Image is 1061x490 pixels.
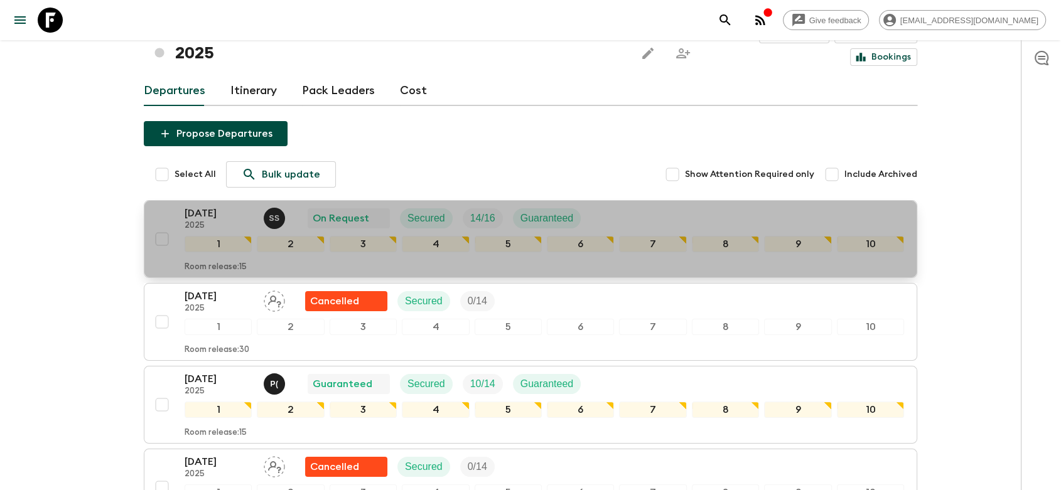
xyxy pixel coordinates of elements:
[313,211,369,226] p: On Request
[547,236,614,252] div: 6
[397,457,450,477] div: Secured
[460,291,495,311] div: Trip Fill
[475,236,542,252] div: 5
[400,208,453,228] div: Secured
[402,236,469,252] div: 4
[185,345,249,355] p: Room release: 30
[185,371,254,386] p: [DATE]
[264,460,285,470] span: Assign pack leader
[8,8,33,33] button: menu
[270,379,278,389] p: P (
[269,213,279,223] p: S S
[310,459,359,474] p: Cancelled
[397,291,450,311] div: Secured
[185,428,247,438] p: Room release: 15
[185,319,252,335] div: 1
[264,294,285,304] span: Assign pack leader
[185,289,254,304] p: [DATE]
[330,319,397,335] div: 3
[185,221,254,231] p: 2025
[330,236,397,252] div: 3
[463,208,503,228] div: Trip Fill
[764,402,831,418] div: 9
[185,402,252,418] div: 1
[407,211,445,226] p: Secured
[175,168,216,181] span: Select All
[475,319,542,335] div: 5
[547,319,614,335] div: 6
[802,16,868,25] span: Give feedback
[313,376,372,391] p: Guaranteed
[144,200,917,278] button: [DATE]2025Sasivimol SuksamaiOn RequestSecuredTrip FillGuaranteed12345678910Room release:15
[185,386,254,397] p: 2025
[262,167,320,182] p: Bulk update
[405,294,443,309] p: Secured
[144,366,917,444] button: [DATE]2025Pooky (Thanaphan) KerdyooGuaranteedSecuredTrip FillGuaranteed12345678910Room release:15
[844,168,917,181] span: Include Archived
[264,208,288,229] button: SS
[400,76,427,106] a: Cost
[226,161,336,188] a: Bulk update
[264,373,288,395] button: P(
[619,402,686,418] div: 7
[547,402,614,418] div: 6
[837,319,904,335] div: 10
[185,262,247,272] p: Room release: 15
[713,8,738,33] button: search adventures
[764,236,831,252] div: 9
[402,319,469,335] div: 4
[185,454,254,469] p: [DATE]
[692,319,759,335] div: 8
[230,76,277,106] a: Itinerary
[400,374,453,394] div: Secured
[257,236,324,252] div: 2
[893,16,1045,25] span: [EMAIL_ADDRESS][DOMAIN_NAME]
[185,469,254,479] p: 2025
[879,10,1046,30] div: [EMAIL_ADDRESS][DOMAIN_NAME]
[692,402,759,418] div: 8
[468,459,487,474] p: 0 / 14
[144,76,205,106] a: Departures
[144,121,288,146] button: Propose Departures
[264,377,288,387] span: Pooky (Thanaphan) Kerdyoo
[185,236,252,252] div: 1
[405,459,443,474] p: Secured
[619,319,686,335] div: 7
[257,319,324,335] div: 2
[837,402,904,418] div: 10
[310,294,359,309] p: Cancelled
[468,294,487,309] p: 0 / 14
[460,457,495,477] div: Trip Fill
[264,211,288,221] span: Sasivimol Suksamai
[837,236,904,252] div: 10
[470,376,495,391] p: 10 / 14
[257,402,324,418] div: 2
[671,41,696,66] span: Share this itinerary
[470,211,495,226] p: 14 / 16
[144,16,625,66] h1: [GEOGRAPHIC_DATA]: Phuket & the Andaman Coast (TH2) 2025
[463,374,503,394] div: Trip Fill
[520,376,574,391] p: Guaranteed
[305,291,387,311] div: Flash Pack cancellation
[520,211,574,226] p: Guaranteed
[685,168,814,181] span: Show Attention Required only
[185,206,254,221] p: [DATE]
[185,304,254,314] p: 2025
[619,236,686,252] div: 7
[144,283,917,361] button: [DATE]2025Assign pack leaderFlash Pack cancellationSecuredTrip Fill12345678910Room release:30
[302,76,375,106] a: Pack Leaders
[764,319,831,335] div: 9
[330,402,397,418] div: 3
[305,457,387,477] div: Flash Pack cancellation
[783,10,869,30] a: Give feedback
[850,48,917,66] a: Bookings
[635,41,660,66] button: Edit this itinerary
[475,402,542,418] div: 5
[692,236,759,252] div: 8
[402,402,469,418] div: 4
[407,376,445,391] p: Secured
